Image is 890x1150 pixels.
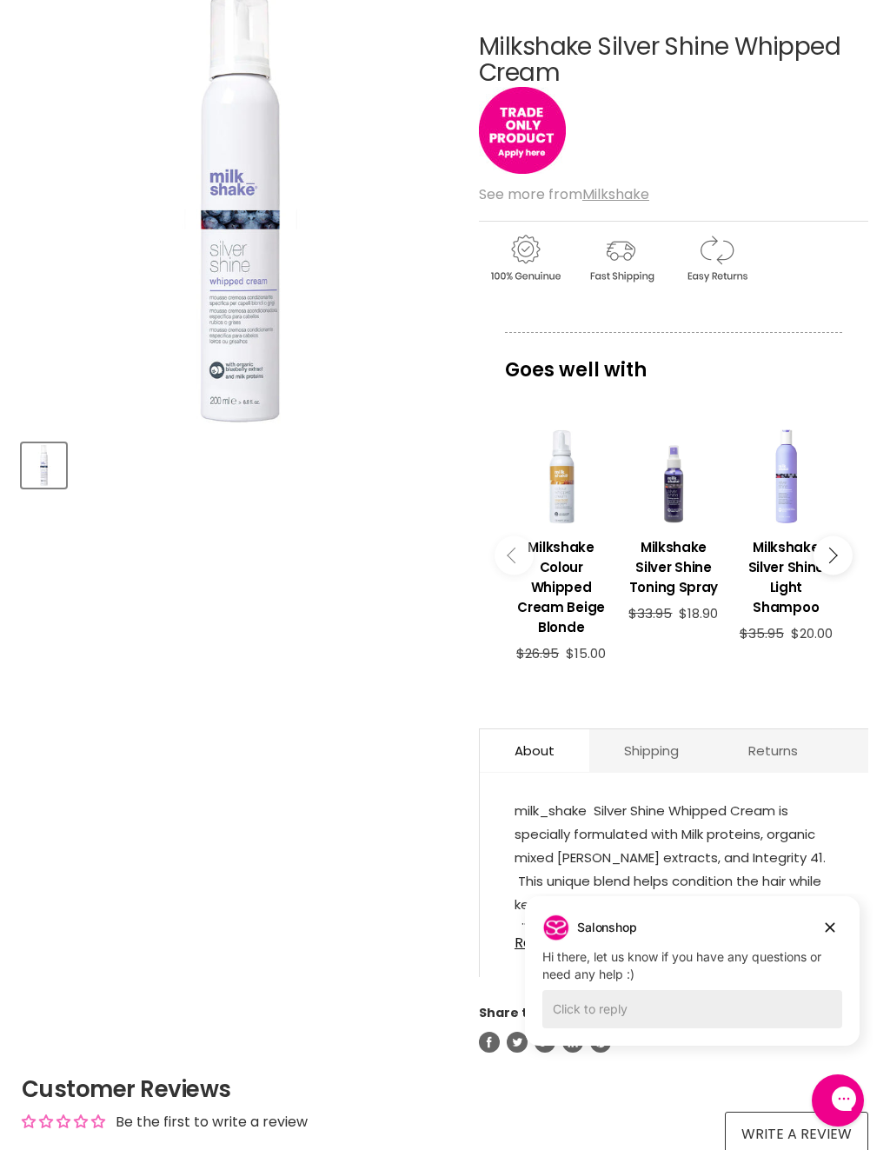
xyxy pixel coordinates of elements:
[479,1005,868,1052] aside: Share this:
[22,1074,868,1105] h2: Customer Reviews
[22,443,66,488] button: Milkshake Silver Shine Whipped Cream
[516,644,559,662] span: $26.95
[740,624,784,642] span: $35.95
[791,624,833,642] span: $20.00
[514,524,608,646] a: View product:Milkshake Colour Whipped Cream Beige Blonde
[479,1004,550,1021] span: Share this:
[803,1068,873,1133] iframe: Gorgias live chat messenger
[116,1113,308,1132] div: Be the first to write a review
[670,232,762,285] img: returns.gif
[480,729,589,772] a: About
[582,184,649,204] a: Milkshake
[626,524,721,606] a: View product:Milkshake Silver Shine Toning Spray
[575,232,667,285] img: shipping.gif
[19,438,461,488] div: Product thumbnails
[739,537,834,617] h3: Milkshake Silver Shine Light Shampoo
[626,537,721,597] h3: Milkshake Silver Shine Toning Spray
[23,445,64,486] img: Milkshake Silver Shine Whipped Cream
[479,184,649,204] span: See more from
[479,232,571,285] img: genuine.gif
[515,799,834,1037] p: milk_shake Silver Shine Whipped Cream is specially formulated with Milk proteins, organic mixed [...
[679,604,718,622] span: $18.90
[479,34,868,88] h1: Milkshake Silver Shine Whipped Cream
[566,644,606,662] span: $15.00
[589,729,714,772] a: Shipping
[505,332,842,389] p: Goes well with
[479,87,566,174] img: tradeonly_small.jpg
[514,537,608,637] h3: Milkshake Colour Whipped Cream Beige Blonde
[714,729,833,772] a: Returns
[22,1112,105,1132] div: Average rating is 0.00 stars
[739,524,834,626] a: View product:Milkshake Silver Shine Light Shampoo
[512,894,873,1072] iframe: Gorgias live chat campaigns
[628,604,672,622] span: $33.95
